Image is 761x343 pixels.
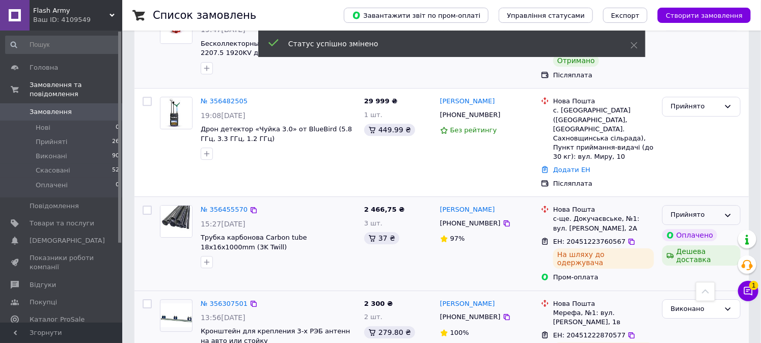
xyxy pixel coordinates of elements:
div: Отримано [553,54,599,67]
img: Фото товару [160,98,192,128]
button: Створити замовлення [658,8,751,23]
a: № 356307501 [201,300,248,307]
span: 13:56[DATE] [201,313,246,322]
span: Прийняті [36,137,67,147]
a: Створити замовлення [647,11,751,19]
span: 2 шт. [364,313,383,321]
span: Flash Army [33,6,110,15]
div: Прийнято [671,101,720,112]
span: Відгуки [30,280,56,290]
span: Головна [30,63,58,72]
button: Завантажити звіт по пром-оплаті [344,8,488,23]
span: 97% [450,235,465,242]
span: ЕН: 20451222870577 [553,331,626,339]
span: ЕН: 20451223760567 [553,238,626,245]
div: Статус успішно змінено [288,39,605,49]
button: Чат з покупцем1 [738,281,758,301]
span: Замовлення та повідомлення [30,80,122,99]
h1: Список замовлень [153,9,256,21]
a: Фото товару [160,205,193,238]
a: № 356455570 [201,206,248,213]
span: Каталог ProSale [30,315,85,324]
span: 29 999 ₴ [364,97,397,105]
span: Нові [36,123,50,132]
div: Дешева доставка [662,245,741,266]
span: Без рейтингу [450,126,497,134]
img: Фото товару [160,206,192,237]
a: № 356482505 [201,97,248,105]
div: с. [GEOGRAPHIC_DATA] ([GEOGRAPHIC_DATA], [GEOGRAPHIC_DATA]. Сахновщинська сільрада), Пункт прийма... [553,106,654,161]
div: Оплачено [662,229,717,241]
div: Нова Пошта [553,299,654,308]
a: Фото товару [160,299,193,332]
span: 0 [116,123,119,132]
div: Післяплата [553,71,654,80]
div: На шляху до одержувача [553,248,654,269]
div: Пром-оплата [553,273,654,282]
input: Пошук [5,36,120,54]
div: Виконано [671,304,720,315]
span: 1 [749,281,758,290]
span: Експорт [611,12,640,19]
div: 279.80 ₴ [364,326,415,338]
span: 2 466,75 ₴ [364,206,404,213]
span: Замовлення [30,107,72,117]
a: [PERSON_NAME] [440,205,495,215]
span: 90 [112,152,119,161]
span: Виконані [36,152,67,161]
div: Прийнято [671,210,720,220]
span: [DEMOGRAPHIC_DATA] [30,236,105,245]
div: с-ще. Докучаєвське, №1: вул. [PERSON_NAME], 2А [553,214,654,233]
img: Фото товару [160,303,192,327]
a: [PERSON_NAME] [440,97,495,106]
span: Товари та послуги [30,219,94,228]
a: Бесколлекторный мотор BrotherHobby GOM 2207.5 1920KV для 5 дюймового дрона [201,40,353,57]
div: Післяплата [553,179,654,188]
div: Нова Пошта [553,97,654,106]
span: Завантажити звіт по пром-оплаті [352,11,480,20]
a: Фото товару [160,97,193,129]
span: 26 [112,137,119,147]
span: Оплачені [36,181,68,190]
span: Покупці [30,298,57,307]
span: Показники роботи компанії [30,253,94,272]
span: Повідомлення [30,202,79,211]
span: Створити замовлення [666,12,743,19]
div: 449.99 ₴ [364,124,415,136]
span: 2 300 ₴ [364,300,393,307]
div: [PHONE_NUMBER] [438,108,503,122]
div: Нова Пошта [553,205,654,214]
div: Мерефа, №1: вул. [PERSON_NAME], 1в [553,308,654,327]
span: 0 [116,181,119,190]
span: 1 шт. [364,111,383,119]
span: 3 шт. [364,219,383,227]
div: 37 ₴ [364,232,399,244]
button: Управління статусами [499,8,593,23]
span: 19:08[DATE] [201,111,246,120]
button: Експорт [603,8,648,23]
span: Управління статусами [507,12,585,19]
span: Скасовані [36,166,70,175]
div: Ваш ID: 4109549 [33,15,122,24]
span: 52 [112,166,119,175]
a: Трубка карбонова Carbon tube 18x16x1000mm (3K Twill) [201,234,307,251]
a: [PERSON_NAME] [440,299,495,309]
a: Додати ЕН [553,166,590,174]
a: Дрон детектор «Чуйка 3.0» от BlueBird (5.8 ГГц, 3.3 ГГц, 1.2 ГГц) [201,125,352,142]
span: 15:27[DATE] [201,220,246,228]
div: [PHONE_NUMBER] [438,310,503,324]
div: [PHONE_NUMBER] [438,217,503,230]
span: 100% [450,329,469,336]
